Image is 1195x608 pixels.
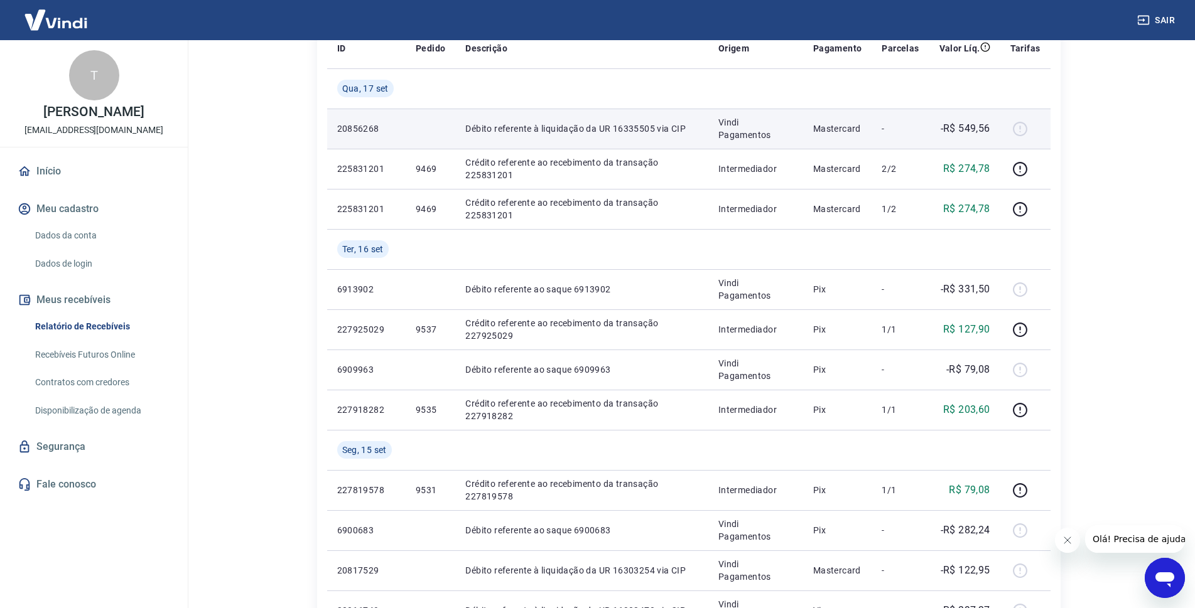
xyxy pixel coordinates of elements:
p: -R$ 331,50 [941,282,990,297]
p: 1/1 [882,403,919,416]
p: Valor Líq. [939,42,980,55]
p: Crédito referente ao recebimento da transação 227819578 [465,477,698,503]
p: 1/1 [882,484,919,496]
p: 1/2 [882,203,919,215]
p: 227918282 [337,403,396,416]
iframe: Mensagem da empresa [1085,525,1185,553]
p: Parcelas [882,42,919,55]
p: Débito referente ao saque 6909963 [465,363,698,376]
p: R$ 127,90 [943,322,990,337]
p: Mastercard [813,122,862,135]
p: 6913902 [337,283,396,296]
p: Crédito referente ao recebimento da transação 225831201 [465,156,698,181]
p: 20817529 [337,564,396,577]
p: - [882,363,919,376]
p: Mastercard [813,564,862,577]
p: ID [337,42,346,55]
button: Meu cadastro [15,195,173,223]
p: [PERSON_NAME] [43,105,144,119]
p: -R$ 79,08 [946,362,990,377]
p: Crédito referente ao recebimento da transação 225831201 [465,196,698,221]
p: Crédito referente ao recebimento da transação 227925029 [465,317,698,342]
button: Meus recebíveis [15,286,173,314]
p: Descrição [465,42,507,55]
p: Pix [813,403,862,416]
p: Intermediador [718,323,793,336]
div: T [69,50,119,100]
p: Mastercard [813,163,862,175]
p: - [882,122,919,135]
a: Disponibilização de agenda [30,398,173,424]
p: [EMAIL_ADDRESS][DOMAIN_NAME] [24,124,163,137]
p: 9469 [416,203,445,215]
p: 6900683 [337,524,396,536]
a: Dados de login [30,251,173,277]
p: 9531 [416,484,445,496]
span: Olá! Precisa de ajuda? [8,9,105,19]
a: Dados da conta [30,223,173,248]
p: - [882,564,919,577]
p: Intermediador [718,484,793,496]
p: R$ 203,60 [943,402,990,417]
p: Pagamento [813,42,862,55]
p: Pix [813,283,862,296]
iframe: Botão para abrir a janela de mensagens [1145,558,1185,598]
a: Fale conosco [15,471,173,498]
p: 20856268 [337,122,396,135]
p: - [882,524,919,536]
p: 9535 [416,403,445,416]
p: R$ 79,08 [949,483,990,498]
p: Pix [813,323,862,336]
a: Relatório de Recebíveis [30,314,173,339]
a: Segurança [15,433,173,461]
p: 227819578 [337,484,396,496]
p: Vindi Pagamentos [718,558,793,583]
p: 9537 [416,323,445,336]
iframe: Fechar mensagem [1055,528,1080,553]
a: Recebíveis Futuros Online [30,342,173,368]
p: Crédito referente ao recebimento da transação 227918282 [465,397,698,422]
p: Vindi Pagamentos [718,357,793,382]
p: Intermediador [718,403,793,416]
p: Pix [813,363,862,376]
p: Vindi Pagamentos [718,116,793,141]
p: -R$ 122,95 [941,563,990,578]
p: Débito referente ao saque 6900683 [465,524,698,536]
p: 225831201 [337,203,396,215]
p: Débito referente à liquidação da UR 16303254 via CIP [465,564,698,577]
p: 227925029 [337,323,396,336]
p: R$ 274,78 [943,161,990,176]
p: Pix [813,524,862,536]
p: Tarifas [1010,42,1041,55]
button: Sair [1135,9,1180,32]
p: 9469 [416,163,445,175]
p: 2/2 [882,163,919,175]
p: -R$ 549,56 [941,121,990,136]
p: - [882,283,919,296]
p: Mastercard [813,203,862,215]
p: R$ 274,78 [943,201,990,216]
p: Intermediador [718,163,793,175]
a: Contratos com credores [30,370,173,395]
p: Pedido [416,42,445,55]
p: Vindi Pagamentos [718,277,793,302]
p: Intermediador [718,203,793,215]
p: 6909963 [337,363,396,376]
img: Vindi [15,1,97,39]
p: Origem [718,42,749,55]
a: Início [15,157,173,185]
p: Pix [813,484,862,496]
p: Débito referente ao saque 6913902 [465,283,698,296]
p: 225831201 [337,163,396,175]
span: Seg, 15 set [342,444,387,456]
p: Débito referente à liquidação da UR 16335505 via CIP [465,122,698,135]
span: Ter, 16 set [342,243,384,255]
span: Qua, 17 set [342,82,389,95]
p: Vindi Pagamentos [718,518,793,543]
p: -R$ 282,24 [941,523,990,538]
p: 1/1 [882,323,919,336]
